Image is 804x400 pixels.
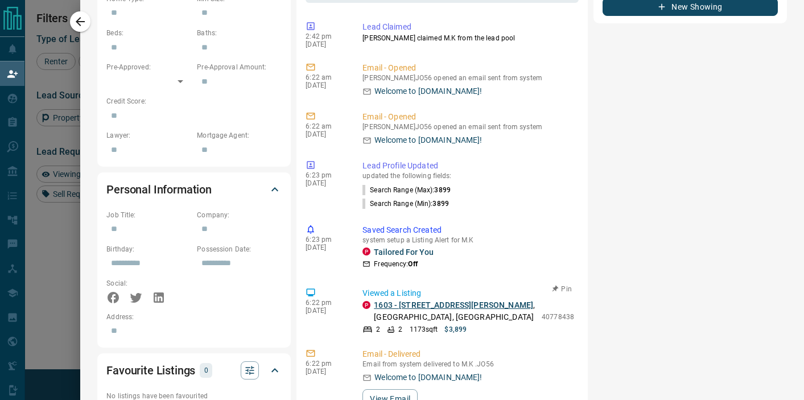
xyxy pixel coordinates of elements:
p: Mortgage Agent: [197,130,282,141]
p: [DATE] [306,368,345,376]
p: 0 [203,364,209,377]
p: Address: [106,312,282,322]
p: [PERSON_NAME] claimed M.K from the lead pool [362,33,574,43]
h2: Personal Information [106,180,212,199]
p: , [GEOGRAPHIC_DATA], [GEOGRAPHIC_DATA] [374,299,536,323]
p: Welcome to [DOMAIN_NAME]! [374,134,482,146]
a: Tailored For You [374,248,434,257]
p: 6:22 am [306,122,345,130]
p: Welcome to [DOMAIN_NAME]! [374,372,482,383]
p: Job Title: [106,210,191,220]
p: 6:23 pm [306,236,345,244]
button: Pin [546,284,579,294]
p: Baths: [197,28,282,38]
p: Search Range (Max) : [362,185,451,195]
p: 40778438 [542,312,574,322]
p: [DATE] [306,307,345,315]
p: [DATE] [306,179,345,187]
div: property.ca [362,248,370,255]
p: 6:22 pm [306,299,345,307]
p: [PERSON_NAME]JO56 opened an email sent from system [362,123,574,131]
p: [DATE] [306,40,345,48]
p: Welcome to [DOMAIN_NAME]! [374,85,482,97]
p: system setup a Listing Alert for M.K [362,236,574,244]
p: $3,899 [444,324,467,335]
p: Credit Score: [106,96,282,106]
p: Frequency: [374,259,417,269]
p: Birthday: [106,244,191,254]
p: Email - Delivered [362,348,574,360]
p: Email - Opened [362,62,574,74]
p: 2:42 pm [306,32,345,40]
p: [DATE] [306,81,345,89]
p: Social: [106,278,191,288]
p: Pre-Approval Amount: [197,62,282,72]
p: [DATE] [306,244,345,251]
div: Personal Information [106,176,282,203]
p: Lead Profile Updated [362,160,574,172]
div: Favourite Listings0 [106,357,282,384]
p: Lawyer: [106,130,191,141]
p: Search Range (Min) : [362,199,449,209]
h2: Favourite Listings [106,361,195,380]
p: 2 [398,324,402,335]
a: 1603 - [STREET_ADDRESS][PERSON_NAME] [374,300,533,310]
p: Possession Date: [197,244,282,254]
p: Beds: [106,28,191,38]
p: 6:22 pm [306,360,345,368]
p: Email from system delivered to M.K .JO56 [362,360,574,368]
p: Lead Claimed [362,21,574,33]
p: updated the following fields: [362,172,574,180]
p: Saved Search Created [362,224,574,236]
p: 6:22 am [306,73,345,81]
p: [PERSON_NAME]JO56 opened an email sent from system [362,74,574,82]
p: 2 [376,324,380,335]
p: [DATE] [306,130,345,138]
div: property.ca [362,301,370,309]
p: Viewed a Listing [362,287,574,299]
p: Email - Opened [362,111,574,123]
p: Pre-Approved: [106,62,191,72]
span: 3899 [434,186,450,194]
span: 3899 [432,200,448,208]
p: 1173 sqft [410,324,438,335]
p: Company: [197,210,282,220]
strong: Off [408,260,417,268]
p: 6:23 pm [306,171,345,179]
